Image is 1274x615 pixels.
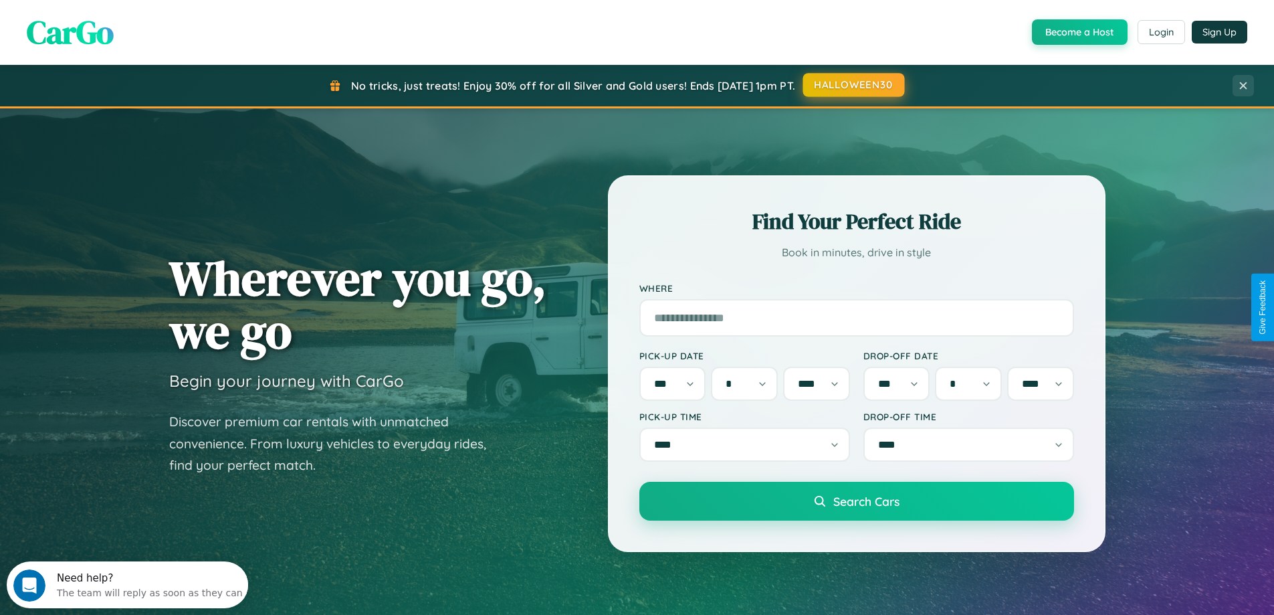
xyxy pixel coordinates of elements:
[13,569,45,602] iframe: Intercom live chat
[639,411,850,422] label: Pick-up Time
[27,10,114,54] span: CarGo
[639,243,1074,262] p: Book in minutes, drive in style
[169,371,404,391] h3: Begin your journey with CarGo
[50,22,236,36] div: The team will reply as soon as they can
[50,11,236,22] div: Need help?
[169,411,504,476] p: Discover premium car rentals with unmatched convenience. From luxury vehicles to everyday rides, ...
[1032,19,1128,45] button: Become a Host
[351,79,795,92] span: No tricks, just treats! Enjoy 30% off for all Silver and Gold users! Ends [DATE] 1pm PT.
[7,561,248,608] iframe: Intercom live chat discovery launcher
[1138,20,1185,44] button: Login
[863,411,1074,422] label: Drop-off Time
[5,5,249,42] div: Open Intercom Messenger
[639,207,1074,236] h2: Find Your Perfect Ride
[639,482,1074,521] button: Search Cars
[863,350,1074,361] label: Drop-off Date
[803,73,905,97] button: HALLOWEEN30
[169,252,546,357] h1: Wherever you go, we go
[1258,280,1267,335] div: Give Feedback
[1192,21,1247,43] button: Sign Up
[833,494,899,509] span: Search Cars
[639,350,850,361] label: Pick-up Date
[639,282,1074,294] label: Where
